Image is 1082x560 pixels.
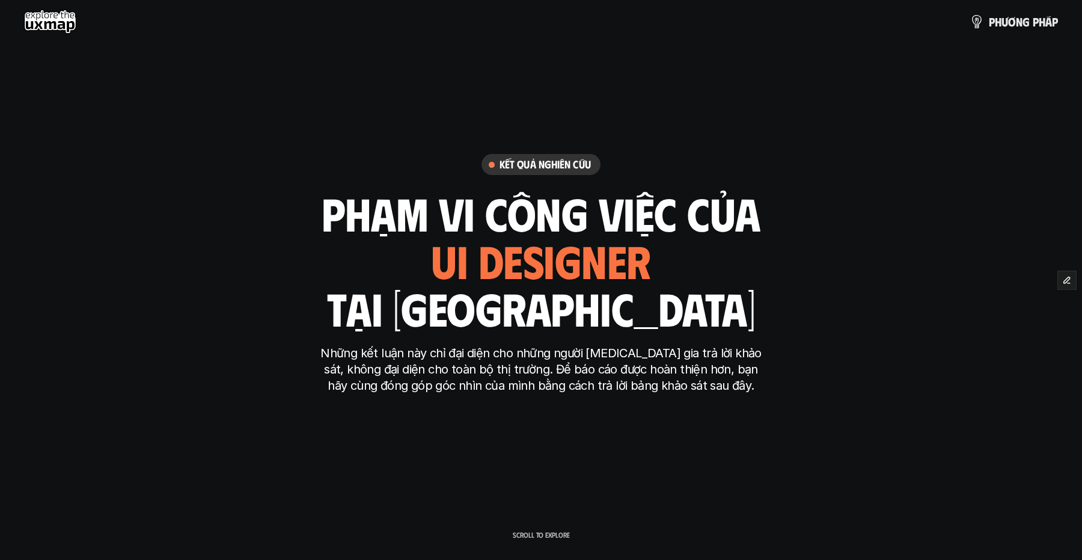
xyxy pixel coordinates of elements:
span: ư [1001,15,1008,28]
span: á [1045,15,1052,28]
h6: Kết quả nghiên cứu [500,158,591,171]
span: p [1033,15,1039,28]
p: Những kết luận này chỉ đại diện cho những người [MEDICAL_DATA] gia trả lời khảo sát, không đại di... [316,345,766,394]
button: Edit Framer Content [1058,271,1076,289]
span: ơ [1008,15,1016,28]
span: g [1022,15,1030,28]
span: n [1016,15,1022,28]
h1: tại [GEOGRAPHIC_DATA] [327,283,756,333]
span: p [989,15,995,28]
a: phươngpháp [970,10,1058,34]
span: h [1039,15,1045,28]
span: h [995,15,1001,28]
span: p [1052,15,1058,28]
h1: phạm vi công việc của [322,188,760,238]
p: Scroll to explore [513,531,570,539]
